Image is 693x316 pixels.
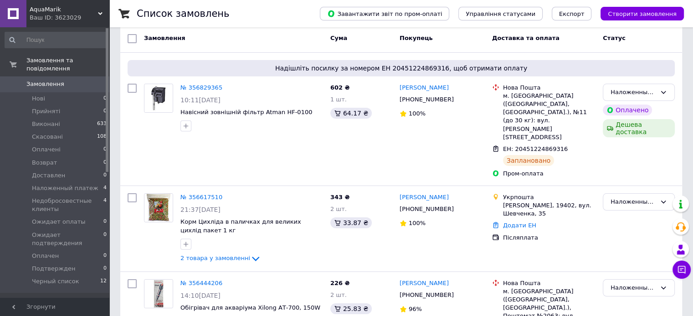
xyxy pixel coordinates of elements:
[137,8,229,19] h1: Список замовлень
[400,96,454,103] span: [PHONE_NUMBER]
[103,145,107,154] span: 0
[32,120,60,128] span: Виконані
[330,217,372,228] div: 33.87 ₴
[32,95,45,103] span: Нові
[32,159,57,167] span: Возврат
[409,306,422,312] span: 96%
[103,171,107,180] span: 0
[30,5,98,14] span: AquaMarik
[180,292,221,299] span: 14:10[DATE]
[503,145,568,152] span: ЕН: 20451224869316
[144,193,173,222] a: Фото товару
[103,231,107,247] span: 0
[144,194,173,222] img: Фото товару
[103,252,107,260] span: 0
[32,133,63,141] span: Скасовані
[603,105,652,115] div: Оплачено
[97,120,107,128] span: 633
[30,14,109,22] div: Ваш ID: 3623029
[26,296,71,305] span: Повідомлення
[591,10,684,17] a: Створити замовлення
[330,291,347,298] span: 2 шт.
[32,197,103,213] span: Недобросовестные клиенты
[131,64,671,73] span: Надішліть посилку за номером ЕН 20451224869316, щоб отримати оплату
[103,197,107,213] span: 4
[603,35,626,41] span: Статус
[503,170,595,178] div: Пром-оплата
[32,145,61,154] span: Оплачені
[32,277,79,286] span: Черный список
[144,280,173,308] img: Фото товару
[103,218,107,226] span: 0
[180,206,221,213] span: 21:37[DATE]
[503,222,536,229] a: Додати ЕН
[144,84,173,113] a: Фото товару
[611,197,656,207] div: Наложенный платеж
[32,171,65,180] span: Доставлен
[32,184,98,192] span: Наложенный платеж
[330,194,350,201] span: 343 ₴
[601,7,684,20] button: Створити замовлення
[32,265,75,273] span: Подтвержден
[5,32,108,48] input: Пошук
[503,234,595,242] div: Післяплата
[26,80,64,88] span: Замовлення
[559,10,585,17] span: Експорт
[32,218,86,226] span: Ожидает оплаты
[103,95,107,103] span: 0
[466,10,535,17] span: Управління статусами
[330,206,347,212] span: 2 шт.
[492,35,560,41] span: Доставка та оплата
[503,155,554,166] div: Заплановано
[103,184,107,192] span: 4
[180,255,250,261] span: 2 товара у замовленні
[100,277,107,286] span: 12
[409,220,426,226] span: 100%
[330,35,347,41] span: Cума
[327,10,442,18] span: Завантажити звіт по пром-оплаті
[400,84,449,92] a: [PERSON_NAME]
[180,304,320,311] a: Обігрівач для акваріума Xilong АТ-700, 150W
[180,84,222,91] a: № 356829365
[144,35,185,41] span: Замовлення
[32,107,60,115] span: Прийняті
[400,206,454,212] span: [PHONE_NUMBER]
[180,280,222,286] a: № 356444206
[103,159,107,167] span: 0
[180,255,261,261] a: 2 товара у замовленні
[103,107,107,115] span: 0
[672,261,691,279] button: Чат з покупцем
[409,110,426,117] span: 100%
[180,194,222,201] a: № 356617510
[400,35,433,41] span: Покупець
[611,88,656,97] div: Наложенный платеж
[400,279,449,288] a: [PERSON_NAME]
[103,265,107,273] span: 0
[330,84,350,91] span: 602 ₴
[603,119,675,137] div: Дешева доставка
[503,201,595,218] div: [PERSON_NAME], 19402, вул. Шевченка, 35
[180,218,301,234] a: Корм Цихліда в паличках для великих цихлід пакет 1 кг
[144,279,173,308] a: Фото товару
[330,96,347,103] span: 1 шт.
[144,84,173,112] img: Фото товару
[330,303,372,314] div: 25.83 ₴
[320,7,449,20] button: Завантажити звіт по пром-оплаті
[503,84,595,92] div: Нова Пошта
[330,108,372,119] div: 64.17 ₴
[97,133,107,141] span: 108
[32,252,59,260] span: Оплачен
[400,291,454,298] span: [PHONE_NUMBER]
[32,231,103,247] span: Ожидает подтверждения
[458,7,543,20] button: Управління статусами
[503,92,595,141] div: м. [GEOGRAPHIC_DATA] ([GEOGRAPHIC_DATA], [GEOGRAPHIC_DATA].), №11 (до 30 кг): вул. [PERSON_NAME][...
[180,109,312,115] a: Навісний зовнішній фільтр Atman HF-0100
[400,193,449,202] a: [PERSON_NAME]
[330,280,350,286] span: 226 ₴
[503,279,595,287] div: Нова Пошта
[552,7,592,20] button: Експорт
[608,10,677,17] span: Створити замовлення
